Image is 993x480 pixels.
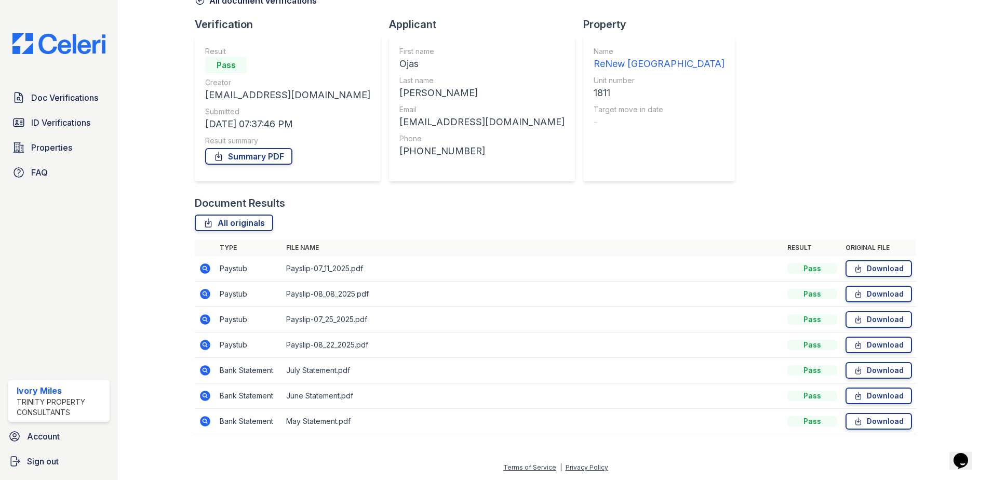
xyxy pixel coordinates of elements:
[31,141,72,154] span: Properties
[783,239,841,256] th: Result
[399,134,565,144] div: Phone
[594,46,724,71] a: Name ReNew [GEOGRAPHIC_DATA]
[787,314,837,325] div: Pass
[846,337,912,353] a: Download
[846,286,912,302] a: Download
[594,115,724,129] div: -
[846,260,912,277] a: Download
[282,282,783,307] td: Payslip-08_08_2025.pdf
[216,409,282,434] td: Bank Statement
[205,136,370,146] div: Result summary
[27,430,60,443] span: Account
[17,397,105,418] div: Trinity Property Consultants
[594,86,724,100] div: 1811
[594,57,724,71] div: ReNew [GEOGRAPHIC_DATA]
[282,256,783,282] td: Payslip-07_11_2025.pdf
[195,215,273,231] a: All originals
[216,332,282,358] td: Paystub
[846,311,912,328] a: Download
[17,384,105,397] div: Ivory Miles
[399,75,565,86] div: Last name
[846,388,912,404] a: Download
[216,282,282,307] td: Paystub
[282,239,783,256] th: File name
[787,340,837,350] div: Pass
[205,148,292,165] a: Summary PDF
[195,17,389,32] div: Verification
[787,289,837,299] div: Pass
[841,239,916,256] th: Original file
[583,17,743,32] div: Property
[566,463,608,471] a: Privacy Policy
[594,104,724,115] div: Target move in date
[787,391,837,401] div: Pass
[8,162,110,183] a: FAQ
[205,106,370,117] div: Submitted
[27,455,59,468] span: Sign out
[282,332,783,358] td: Payslip-08_22_2025.pdf
[205,77,370,88] div: Creator
[787,416,837,426] div: Pass
[787,365,837,376] div: Pass
[8,112,110,133] a: ID Verifications
[205,57,247,73] div: Pass
[31,91,98,104] span: Doc Verifications
[205,46,370,57] div: Result
[389,17,583,32] div: Applicant
[205,117,370,131] div: [DATE] 07:37:46 PM
[216,358,282,383] td: Bank Statement
[216,383,282,409] td: Bank Statement
[846,413,912,430] a: Download
[195,196,285,210] div: Document Results
[503,463,556,471] a: Terms of Service
[560,463,562,471] div: |
[216,307,282,332] td: Paystub
[282,409,783,434] td: May Statement.pdf
[399,46,565,57] div: First name
[31,166,48,179] span: FAQ
[31,116,90,129] span: ID Verifications
[4,426,114,447] a: Account
[282,383,783,409] td: June Statement.pdf
[282,358,783,383] td: July Statement.pdf
[205,88,370,102] div: [EMAIL_ADDRESS][DOMAIN_NAME]
[399,57,565,71] div: Ojas
[216,239,282,256] th: Type
[399,144,565,158] div: [PHONE_NUMBER]
[4,33,114,54] img: CE_Logo_Blue-a8612792a0a2168367f1c8372b55b34899dd931a85d93a1a3d3e32e68fde9ad4.png
[282,307,783,332] td: Payslip-07_25_2025.pdf
[216,256,282,282] td: Paystub
[399,86,565,100] div: [PERSON_NAME]
[949,438,983,470] iframe: chat widget
[399,115,565,129] div: [EMAIL_ADDRESS][DOMAIN_NAME]
[594,46,724,57] div: Name
[787,263,837,274] div: Pass
[846,362,912,379] a: Download
[4,451,114,472] a: Sign out
[399,104,565,115] div: Email
[8,87,110,108] a: Doc Verifications
[594,75,724,86] div: Unit number
[8,137,110,158] a: Properties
